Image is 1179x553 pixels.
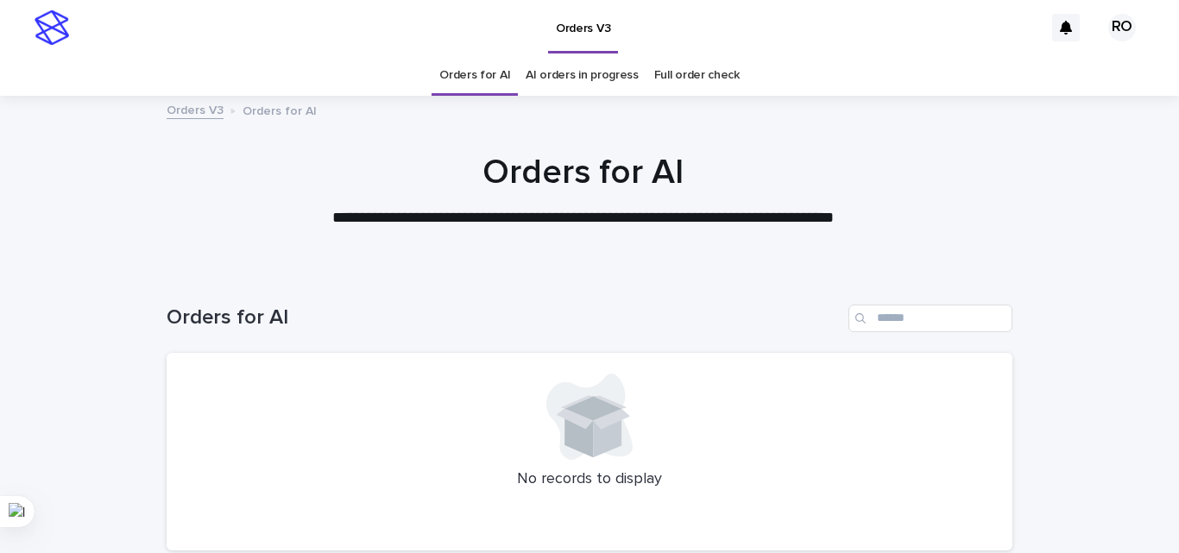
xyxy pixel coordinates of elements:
[167,99,224,119] a: Orders V3
[1108,14,1136,41] div: RO
[187,470,992,489] p: No records to display
[35,10,69,45] img: stacker-logo-s-only.png
[167,305,842,330] h1: Orders for AI
[243,100,317,119] p: Orders for AI
[654,55,740,96] a: Full order check
[439,55,510,96] a: Orders for AI
[848,305,1012,332] input: Search
[161,152,1006,193] h1: Orders for AI
[526,55,639,96] a: AI orders in progress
